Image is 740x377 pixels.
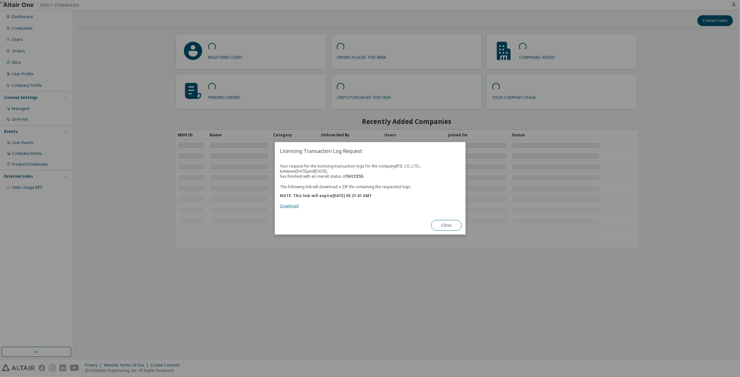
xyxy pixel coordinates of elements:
a: Download [280,203,299,209]
h2: Licensing Transaction Log Request [275,142,466,160]
b: NOTE: This link will expire [DATE] 05:21:01 GMT [280,193,372,199]
button: Close [431,220,462,231]
p: The following link will download a ZIP file containing the requested logs. [280,184,460,189]
b: SUCCESS [346,174,363,179]
div: Your request for the licensing transaction logs for the company EPIC CO.,LTD. , between [DATE] an... [280,164,460,209]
